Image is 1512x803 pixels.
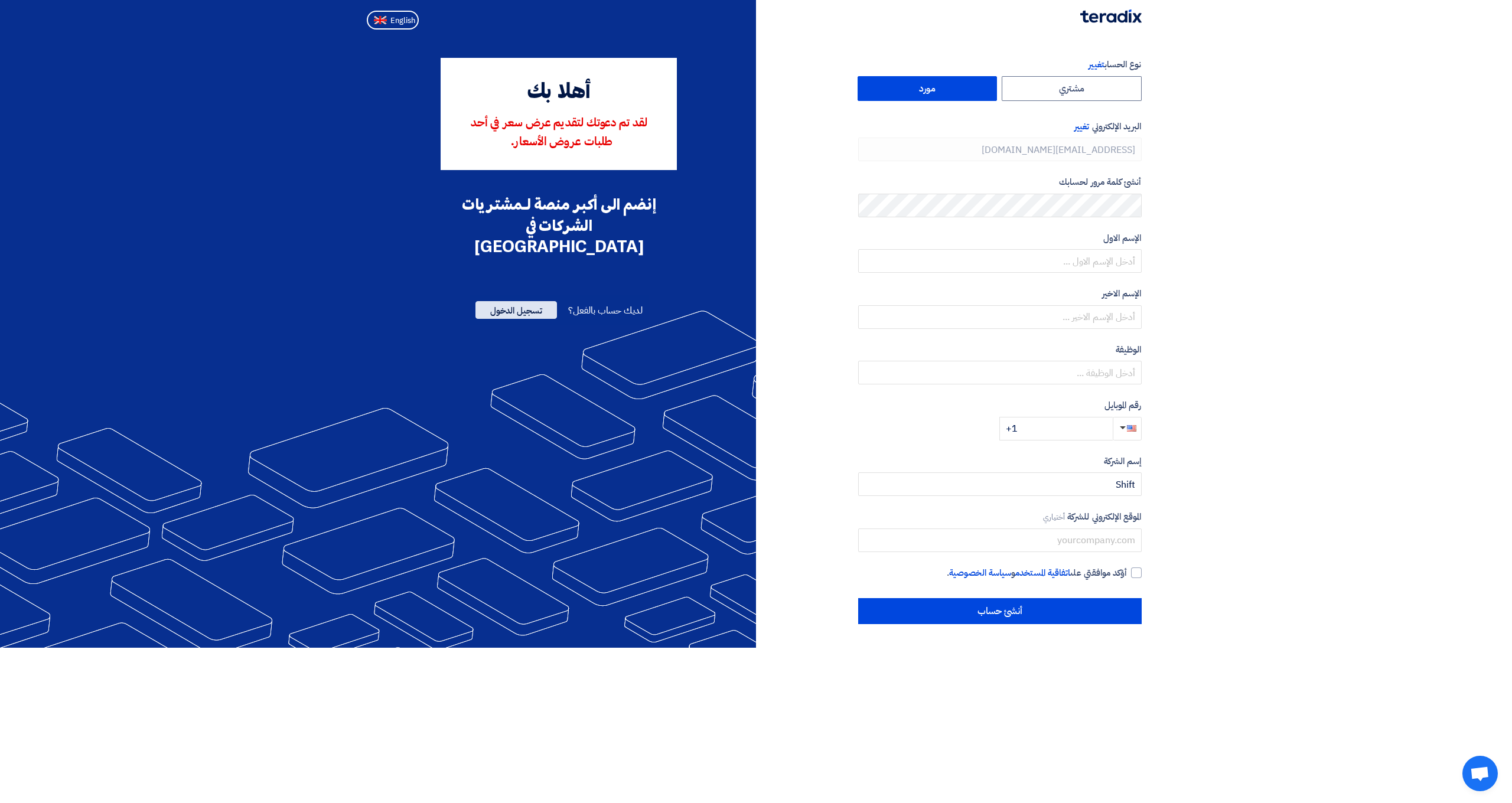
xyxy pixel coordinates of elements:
[858,528,1142,552] input: yourcompany.com
[999,417,1113,440] input: أدخل رقم الموبايل ...
[858,249,1142,273] input: أدخل الإسم الاول ...
[374,16,387,25] img: en-US.png
[367,11,419,30] button: English
[858,138,1142,161] input: أدخل بريد العمل الإلكتروني الخاص بك ...
[858,175,1142,189] label: أنشئ كلمة مرور لحسابك
[947,566,1127,580] span: أؤكد موافقتي على و .
[1015,566,1070,579] a: اتفاقية المستخدم
[471,117,647,148] span: لقد تم دعوتك لتقديم عرض سعر في أحد طلبات عروض الأسعار.
[858,472,1142,496] input: أدخل إسم الشركة ...
[1462,756,1498,791] a: Open chat
[475,303,557,318] a: تسجيل الدخول
[390,17,415,25] span: English
[441,194,677,257] div: إنضم الى أكبر منصة لـمشتريات الشركات في [GEOGRAPHIC_DATA]
[858,455,1142,468] label: إسم الشركة
[568,303,642,318] span: لديك حساب بالفعل؟
[1089,58,1104,71] span: تغيير
[858,58,1142,71] label: نوع الحساب
[858,76,998,101] label: مورد
[858,231,1142,245] label: الإسم الاول
[1074,120,1089,133] span: تغيير
[457,77,660,109] div: أهلا بك
[858,120,1142,133] label: البريد الإلكتروني
[858,510,1142,524] label: الموقع الإلكتروني للشركة
[1002,76,1142,101] label: مشتري
[858,399,1142,412] label: رقم الموبايل
[1080,9,1142,23] img: Teradix logo
[949,566,1011,579] a: سياسة الخصوصية
[858,287,1142,301] label: الإسم الاخير
[858,305,1142,329] input: أدخل الإسم الاخير ...
[858,361,1142,384] input: أدخل الوظيفة ...
[858,343,1142,357] label: الوظيفة
[1043,511,1065,523] span: أختياري
[858,598,1142,624] input: أنشئ حساب
[475,301,557,319] span: تسجيل الدخول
